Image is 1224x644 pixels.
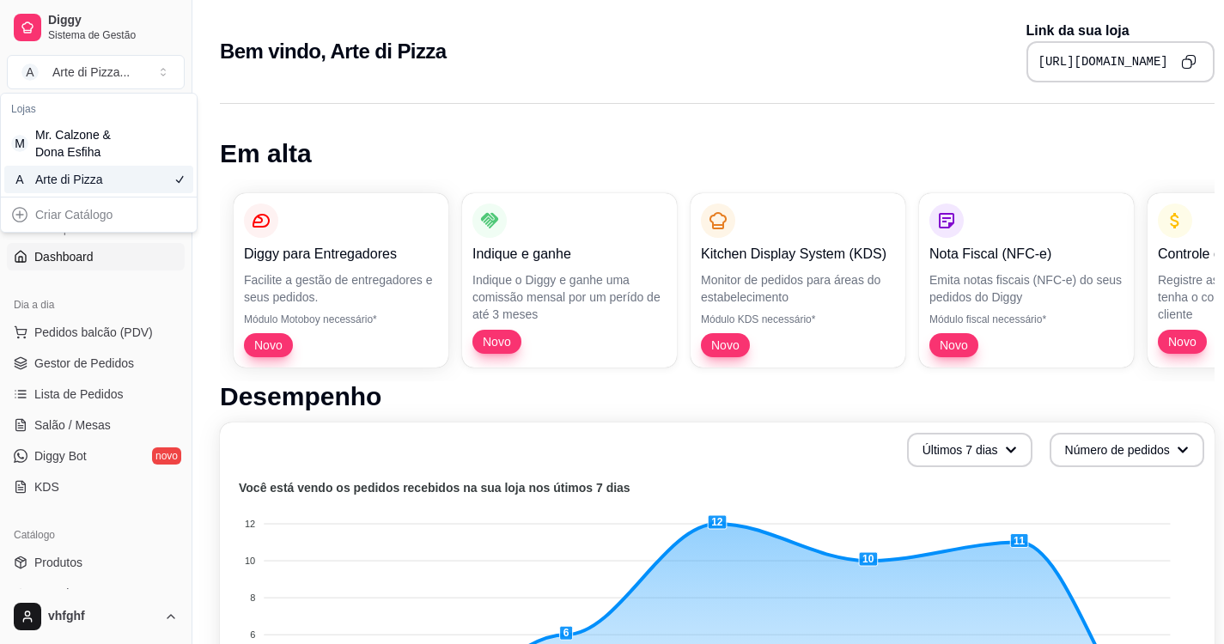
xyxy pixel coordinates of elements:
[250,592,255,603] tspan: 8
[247,337,289,354] span: Novo
[7,7,185,48] a: DiggySistema de Gestão
[245,556,255,566] tspan: 10
[7,580,185,607] a: Complementos
[1026,21,1215,41] p: Link da sua loja
[7,380,185,408] a: Lista de Pedidos
[7,473,185,501] a: KDS
[1,94,197,197] div: Suggestions
[7,243,185,270] a: Dashboard
[462,193,677,368] button: Indique e ganheIndique o Diggy e ganhe uma comissão mensal por um perído de até 3 mesesNovo
[476,333,518,350] span: Novo
[1038,53,1168,70] pre: [URL][DOMAIN_NAME]
[35,171,113,188] div: Arte di Pizza
[48,13,178,28] span: Diggy
[704,337,746,354] span: Novo
[48,609,157,624] span: vhfghf
[7,291,185,319] div: Dia a dia
[34,416,111,434] span: Salão / Mesas
[933,337,975,354] span: Novo
[929,244,1124,264] p: Nota Fiscal (NFC-e)
[34,447,87,465] span: Diggy Bot
[250,629,255,640] tspan: 6
[7,411,185,439] a: Salão / Mesas
[929,313,1124,326] p: Módulo fiscal necessário*
[7,349,185,377] a: Gestor de Pedidos
[244,313,438,326] p: Módulo Motoboy necessário*
[234,193,448,368] button: Diggy para EntregadoresFacilite a gestão de entregadores e seus pedidos.Módulo Motoboy necessário...
[7,55,185,89] button: Select a team
[7,549,185,576] a: Produtos
[929,271,1124,306] p: Emita notas fiscais (NFC-e) do seus pedidos do Diggy
[35,126,113,161] div: Mr. Calzone & Dona Esfiha
[48,28,178,42] span: Sistema de Gestão
[239,481,630,495] text: Você está vendo os pedidos recebidos na sua loja nos útimos 7 dias
[245,519,255,529] tspan: 12
[7,319,185,346] button: Pedidos balcão (PDV)
[52,64,130,81] div: Arte di Pizza ...
[701,313,895,326] p: Módulo KDS necessário*
[34,386,124,403] span: Lista de Pedidos
[34,554,82,571] span: Produtos
[701,271,895,306] p: Monitor de pedidos para áreas do estabelecimento
[1050,433,1204,467] button: Número de pedidos
[472,271,667,323] p: Indique o Diggy e ganhe uma comissão mensal por um perído de até 3 meses
[34,585,115,602] span: Complementos
[1175,48,1203,76] button: Copy to clipboard
[7,442,185,470] a: Diggy Botnovo
[34,248,94,265] span: Dashboard
[34,478,59,495] span: KDS
[220,138,1215,169] h1: Em alta
[220,38,446,65] h2: Bem vindo, Arte di Pizza
[244,244,438,264] p: Diggy para Entregadores
[34,324,153,341] span: Pedidos balcão (PDV)
[7,596,185,637] button: vhfghf
[34,355,134,372] span: Gestor de Pedidos
[1,197,197,232] div: Suggestions
[701,244,895,264] p: Kitchen Display System (KDS)
[220,381,1215,412] h1: Desempenho
[691,193,905,368] button: Kitchen Display System (KDS)Monitor de pedidos para áreas do estabelecimentoMódulo KDS necessário...
[907,433,1032,467] button: Últimos 7 dias
[11,171,28,188] span: A
[7,521,185,549] div: Catálogo
[11,135,28,152] span: M
[472,244,667,264] p: Indique e ganhe
[919,193,1134,368] button: Nota Fiscal (NFC-e)Emita notas fiscais (NFC-e) do seus pedidos do DiggyMódulo fiscal necessário*Novo
[21,64,39,81] span: A
[244,271,438,306] p: Facilite a gestão de entregadores e seus pedidos.
[4,97,193,121] div: Lojas
[1161,333,1203,350] span: Novo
